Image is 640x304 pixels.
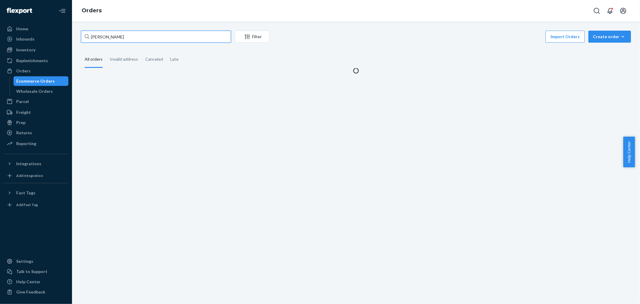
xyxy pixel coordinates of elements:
div: Freight [16,109,31,115]
button: Help Center [623,137,635,167]
div: Give Feedback [16,289,45,295]
div: Settings [16,258,33,264]
button: Give Feedback [4,287,68,297]
a: Help Center [4,277,68,287]
div: Inbounds [16,36,35,42]
div: Help Center [16,279,41,285]
button: Create order [588,31,631,43]
input: Search orders [81,31,231,43]
div: Parcel [16,99,29,105]
ol: breadcrumbs [77,2,107,20]
div: Inventory [16,47,35,53]
div: Returns [16,130,32,136]
div: Fast Tags [16,190,35,196]
button: Import Orders [545,31,585,43]
a: Prep [4,118,68,127]
a: Freight [4,108,68,117]
a: Inbounds [4,34,68,44]
div: Reporting [16,141,36,147]
div: Prep [16,120,26,126]
div: Orders [16,68,31,74]
button: Open notifications [604,5,616,17]
a: Wholesale Orders [14,87,69,96]
button: Open account menu [617,5,629,17]
div: Add Integration [16,173,43,178]
div: Filter [235,34,269,40]
div: Invalid address [110,51,138,67]
img: Flexport logo [7,8,32,14]
div: Late [170,51,179,67]
a: Replenishments [4,56,68,65]
a: Orders [4,66,68,76]
div: Create order [593,34,626,40]
div: Wholesale Orders [17,88,53,94]
a: Orders [82,7,102,14]
a: Settings [4,257,68,266]
a: Talk to Support [4,267,68,276]
div: Ecommerce Orders [17,78,55,84]
a: Returns [4,128,68,138]
button: Close Navigation [56,5,68,17]
div: Replenishments [16,58,48,64]
button: Open Search Box [591,5,603,17]
a: Add Integration [4,171,68,181]
div: Canceled [145,51,163,67]
a: Home [4,24,68,34]
button: Integrations [4,159,68,169]
a: Parcel [4,97,68,106]
div: Talk to Support [16,269,47,275]
button: Filter [235,31,269,43]
button: Fast Tags [4,188,68,198]
a: Ecommerce Orders [14,76,69,86]
div: Add Fast Tag [16,202,38,207]
a: Reporting [4,139,68,148]
div: Integrations [16,161,41,167]
a: Add Fast Tag [4,200,68,210]
div: All orders [85,51,103,68]
a: Inventory [4,45,68,55]
div: Home [16,26,28,32]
